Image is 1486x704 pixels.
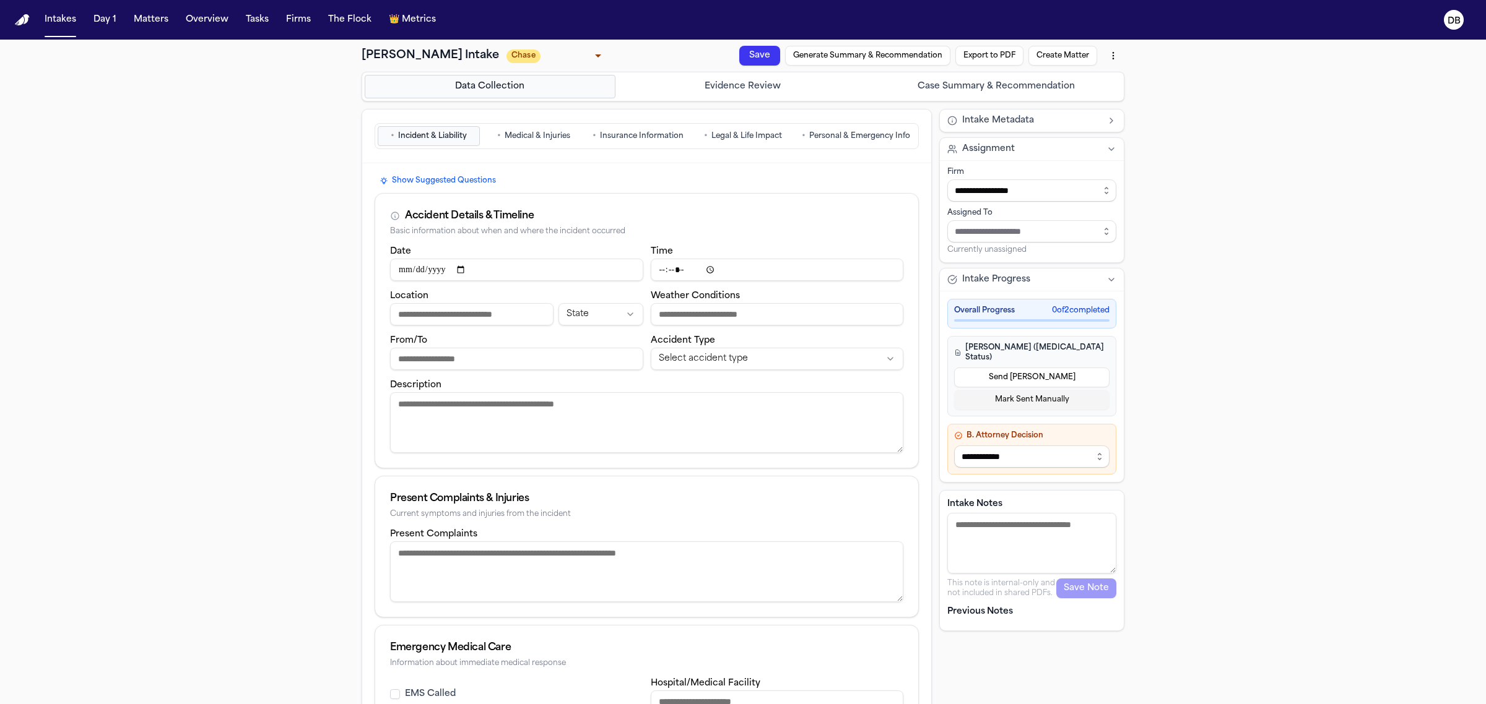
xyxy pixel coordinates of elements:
[954,390,1110,410] button: Mark Sent Manually
[947,245,1027,255] span: Currently unassigned
[692,126,794,146] button: Go to Legal & Life Impact
[390,291,428,301] label: Location
[497,130,501,142] span: •
[506,47,606,64] div: Update intake status
[390,640,903,655] div: Emergency Medical Care
[482,126,584,146] button: Go to Medical & Injuries
[405,688,456,700] label: EMS Called
[181,9,233,31] button: Overview
[390,259,643,281] input: Incident date
[947,498,1116,510] label: Intake Notes
[947,578,1056,598] p: This note is internal-only and not included in shared PDFs.
[390,659,903,668] div: Information about immediate medical response
[505,131,570,141] span: Medical & Injuries
[365,75,615,98] button: Go to Data Collection step
[947,208,1116,218] div: Assigned To
[954,306,1015,316] span: Overall Progress
[809,131,910,141] span: Personal & Emergency Info
[390,227,903,236] div: Basic information about when and where the incident occurred
[962,114,1034,127] span: Intake Metadata
[947,220,1116,243] input: Assign to staff member
[558,303,643,325] button: Incident state
[947,167,1116,177] div: Firm
[362,47,499,64] h1: [PERSON_NAME] Intake
[281,9,316,31] button: Firms
[954,343,1110,363] h4: [PERSON_NAME] ([MEDICAL_DATA] Status)
[390,247,411,256] label: Date
[15,14,30,26] img: Finch Logo
[241,9,274,31] button: Tasks
[962,143,1015,155] span: Assignment
[704,130,708,142] span: •
[390,491,903,506] div: Present Complaints & Injuries
[962,273,1030,286] span: Intake Progress
[1028,46,1097,66] button: Create Matter
[390,541,903,602] textarea: Present complaints
[600,131,684,141] span: Insurance Information
[1052,306,1110,316] span: 0 of 2 completed
[390,510,903,519] div: Current symptoms and injuries from the incident
[390,303,554,325] input: Incident location
[947,513,1116,573] textarea: Intake notes
[375,173,501,188] button: Show Suggested Questions
[323,9,376,31] button: The Flock
[651,291,740,301] label: Weather Conditions
[40,9,81,31] button: Intakes
[1102,45,1124,67] button: More actions
[390,348,643,370] input: From/To destination
[15,14,30,26] a: Home
[711,131,782,141] span: Legal & Life Impact
[593,130,596,142] span: •
[651,259,904,281] input: Incident time
[651,247,673,256] label: Time
[955,46,1023,66] button: Export to PDF
[89,9,121,31] button: Day 1
[802,130,806,142] span: •
[390,530,477,539] label: Present Complaints
[384,9,441,31] button: crownMetrics
[391,130,394,142] span: •
[618,75,869,98] button: Go to Evidence Review step
[651,303,904,325] input: Weather conditions
[954,431,1110,440] h4: B. Attorney Decision
[390,336,427,345] label: From/To
[378,126,480,146] button: Go to Incident & Liability
[739,46,780,66] button: Save
[954,367,1110,387] button: Send [PERSON_NAME]
[651,336,715,345] label: Accident Type
[947,179,1116,202] input: Select firm
[871,75,1121,98] button: Go to Case Summary & Recommendation step
[390,392,903,453] textarea: Incident description
[390,380,441,390] label: Description
[587,126,689,146] button: Go to Insurance Information
[785,46,950,66] button: Generate Summary & Recommendation
[365,75,1121,98] nav: Intake steps
[947,606,1116,618] p: Previous Notes
[405,208,534,223] div: Accident Details & Timeline
[940,109,1124,132] button: Intake Metadata
[398,131,467,141] span: Incident & Liability
[651,679,760,688] label: Hospital/Medical Facility
[129,9,173,31] button: Matters
[506,49,541,63] span: Chase
[940,268,1124,291] button: Intake Progress
[796,126,916,146] button: Go to Personal & Emergency Info
[940,138,1124,160] button: Assignment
